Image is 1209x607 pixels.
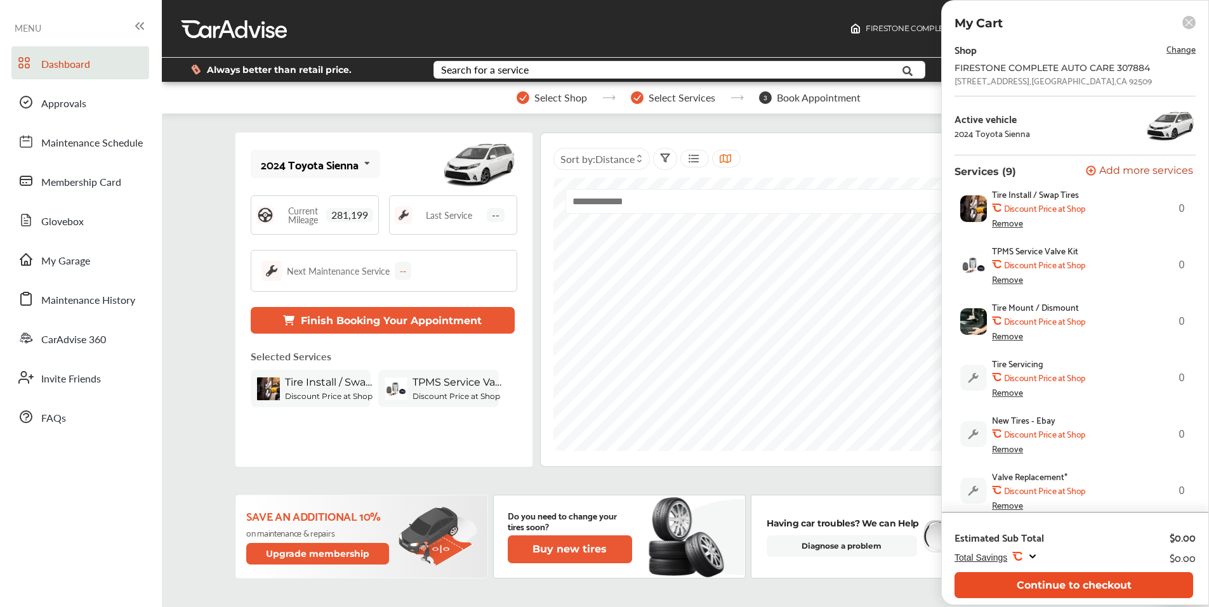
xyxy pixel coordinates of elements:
[534,92,587,103] span: Select Shop
[955,166,1016,178] p: Services (9)
[960,308,987,335] img: tire-mount-dismount-thumb.jpg
[11,361,149,394] a: Invite Friends
[992,500,1023,510] div: Remove
[602,95,616,100] img: stepper-arrow.e24c07c6.svg
[285,391,373,401] b: Discount Price at Shop
[1099,166,1193,178] span: Add more services
[11,204,149,237] a: Glovebox
[395,262,411,280] div: --
[1170,549,1196,566] div: $0.00
[960,421,987,447] img: default_wrench_icon.d1a43860.svg
[41,214,84,230] span: Glovebox
[15,23,41,33] span: MENU
[1170,531,1196,544] div: $0.00
[41,410,66,427] span: FAQs
[41,96,86,112] span: Approvals
[850,23,861,34] img: header-home-logo.8d720a4f.svg
[326,208,373,222] span: 281,199
[441,65,529,75] div: Search for a service
[553,178,1115,451] canvas: Map
[992,302,1079,312] span: Tire Mount / Dismount
[955,408,1190,460] div: 0
[955,239,1190,290] div: 0
[11,322,149,355] a: CarAdvise 360
[955,183,1190,234] div: 0
[508,535,632,563] button: Buy new tires
[1004,372,1085,382] b: Discount Price at Shop
[385,377,407,400] img: tpms-valve-kit-thumb.jpg
[759,91,772,104] span: 3
[955,352,1190,403] div: 0
[11,164,149,197] a: Membership Card
[955,63,1158,73] div: FIRESTONE COMPLETE AUTO CARE 307884
[992,218,1023,228] div: Remove
[256,206,274,224] img: steering_logo
[285,376,374,388] span: Tire Install / Swap Tires
[767,516,919,530] p: Having car troubles? We can Help
[955,531,1044,544] div: Estimated Sub Total
[992,245,1078,256] span: TPMS Service Valve Kit
[1086,166,1193,178] button: Add more services
[992,471,1067,481] span: Valve Replacement*
[251,349,331,363] p: Selected Services
[281,206,326,224] span: Current Mileage
[560,152,635,166] span: Sort by :
[992,443,1023,454] div: Remove
[11,86,149,119] a: Approvals
[261,261,282,281] img: maintenance_logo
[992,274,1023,284] div: Remove
[955,16,1003,30] p: My Cart
[11,400,149,433] a: FAQs
[1004,316,1085,326] b: Discount Price at Shop
[955,128,1030,138] div: 2024 Toyota Sienna
[595,152,635,166] span: Distance
[960,478,987,504] img: default_wrench_icon.d1a43860.svg
[955,552,1007,563] span: Total Savings
[992,415,1055,425] span: New Tires - Ebay
[1086,166,1196,178] a: Add more services
[631,91,644,104] img: stepper-checkmark.b5569197.svg
[960,365,987,391] img: default_wrench_icon.d1a43860.svg
[955,296,1190,347] div: 0
[207,65,352,74] span: Always better than retail price.
[1004,429,1085,439] b: Discount Price at Shop
[767,535,917,557] a: Diagnose a problem
[11,282,149,315] a: Maintenance History
[257,377,280,400] img: tire-install-swap-tires-thumb.jpg
[487,208,505,222] span: --
[41,135,143,152] span: Maintenance Schedule
[1004,485,1085,495] b: Discount Price at Shop
[955,572,1193,598] button: Continue to checkout
[1166,41,1196,56] span: Change
[41,56,90,73] span: Dashboard
[41,332,106,348] span: CarAdvise 360
[41,292,135,309] span: Maintenance History
[261,158,359,171] div: 2024 Toyota Sienna
[41,253,90,270] span: My Garage
[960,252,987,278] img: tpms-valve-kit-thumb.jpg
[777,92,861,103] span: Book Appointment
[399,507,477,566] img: update-membership.81812027.svg
[287,264,390,277] div: Next Maintenance Service
[508,510,632,532] p: Do you need to change your tires soon?
[11,46,149,79] a: Dashboard
[426,211,472,219] span: Last Service
[413,391,500,401] b: Discount Price at Shop
[508,535,635,563] a: Buy new tires
[649,92,715,103] span: Select Services
[395,206,413,224] img: maintenance_logo
[955,41,977,58] div: Shop
[992,189,1079,199] span: Tire Install / Swap Tires
[955,465,1190,516] div: 0
[992,358,1043,369] span: Tire Servicing
[441,136,517,193] img: mobile_13010_st0640_046.jpg
[41,174,121,191] span: Membership Card
[992,387,1023,397] div: Remove
[955,75,1152,86] div: [STREET_ADDRESS] , [GEOGRAPHIC_DATA] , CA 92509
[1004,259,1085,270] b: Discount Price at Shop
[191,64,201,75] img: dollor_label_vector.a70140d1.svg
[960,195,987,222] img: tire-install-swap-tires-thumb.jpg
[992,330,1023,341] div: Remove
[955,113,1030,124] div: Active vehicle
[730,95,744,100] img: stepper-arrow.e24c07c6.svg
